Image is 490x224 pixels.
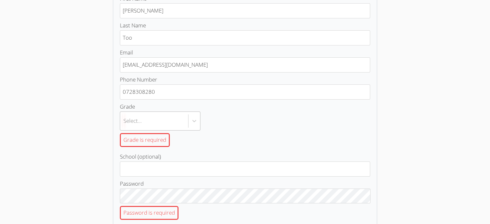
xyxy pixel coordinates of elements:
input: Email [120,57,370,73]
span: Email [120,49,133,56]
div: Select... [123,116,142,126]
span: Last Name [120,22,146,29]
div: Grade is required [120,133,170,147]
input: School (optional) [120,161,370,177]
input: Last Name [120,30,370,45]
span: Password [120,180,144,187]
div: Password is required [120,206,178,220]
input: Phone Number [120,84,370,100]
input: First Name [120,3,370,18]
span: Grade [120,103,135,110]
span: School (optional) [120,153,161,160]
span: Phone Number [120,76,157,83]
input: PasswordPassword is required [120,189,370,204]
input: GradeSelect...Grade is required [123,114,124,129]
